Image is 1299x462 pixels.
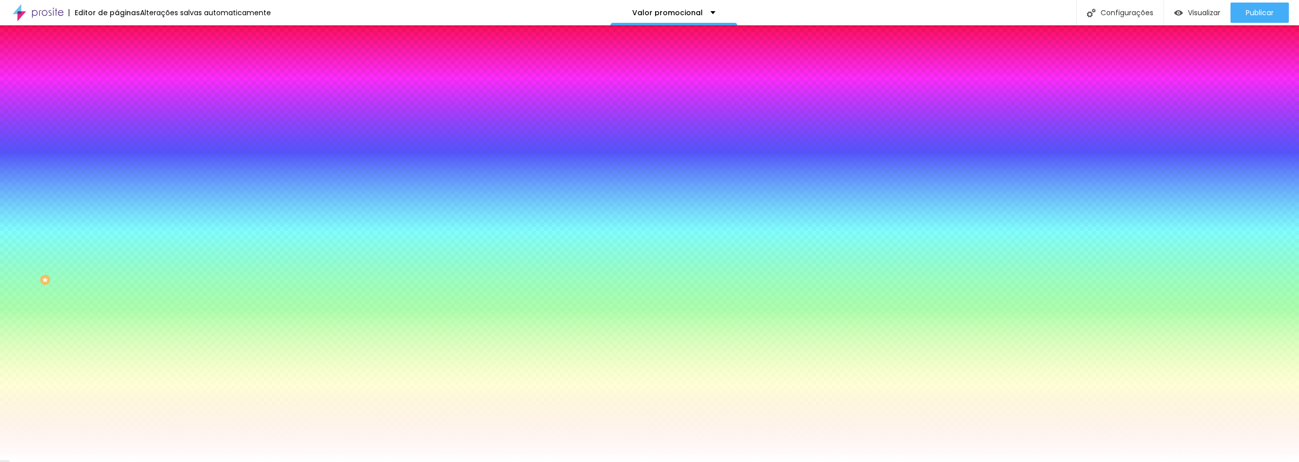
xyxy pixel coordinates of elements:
[1087,9,1096,17] img: Ícone
[632,8,703,18] font: Valor promocional
[75,8,140,18] font: Editor de páginas
[1164,3,1230,23] button: Visualizar
[1230,3,1289,23] button: Publicar
[1188,8,1220,18] font: Visualizar
[1174,9,1183,17] img: view-1.svg
[1101,8,1153,18] font: Configurações
[1246,8,1274,18] font: Publicar
[140,8,271,18] font: Alterações salvas automaticamente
